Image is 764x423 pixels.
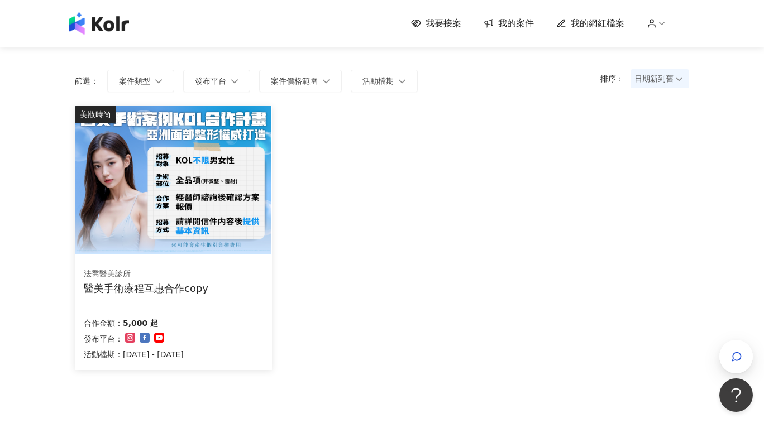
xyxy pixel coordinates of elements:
span: 我的案件 [498,17,534,30]
span: 案件價格範圍 [271,76,318,85]
iframe: Help Scout Beacon - Open [719,378,753,412]
div: 法喬醫美診所 [84,268,208,280]
p: 活動檔期：[DATE] - [DATE] [84,348,184,361]
span: 我的網紅檔案 [571,17,624,30]
button: 活動檔期 [351,70,418,92]
span: 案件類型 [119,76,150,85]
button: 發布平台 [183,70,250,92]
span: 日期新到舊 [634,70,685,87]
p: 合作金額： [84,316,123,330]
div: 美妝時尚 [75,106,116,123]
p: 發布平台： [84,332,123,345]
p: 篩選： [75,76,98,85]
a: 我要接案 [411,17,461,30]
span: 發布平台 [195,76,226,85]
a: 我的網紅檔案 [556,17,624,30]
img: logo [69,12,129,35]
button: 案件價格範圍 [259,70,342,92]
span: 活動檔期 [362,76,394,85]
img: 眼袋、隆鼻、隆乳、抽脂、墊下巴 [75,106,271,254]
p: 5,000 起 [123,316,158,330]
p: 排序： [600,74,631,83]
div: 醫美手術療程互惠合作copy [84,281,208,295]
button: 案件類型 [107,70,174,92]
span: 我要接案 [426,17,461,30]
a: 我的案件 [484,17,534,30]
